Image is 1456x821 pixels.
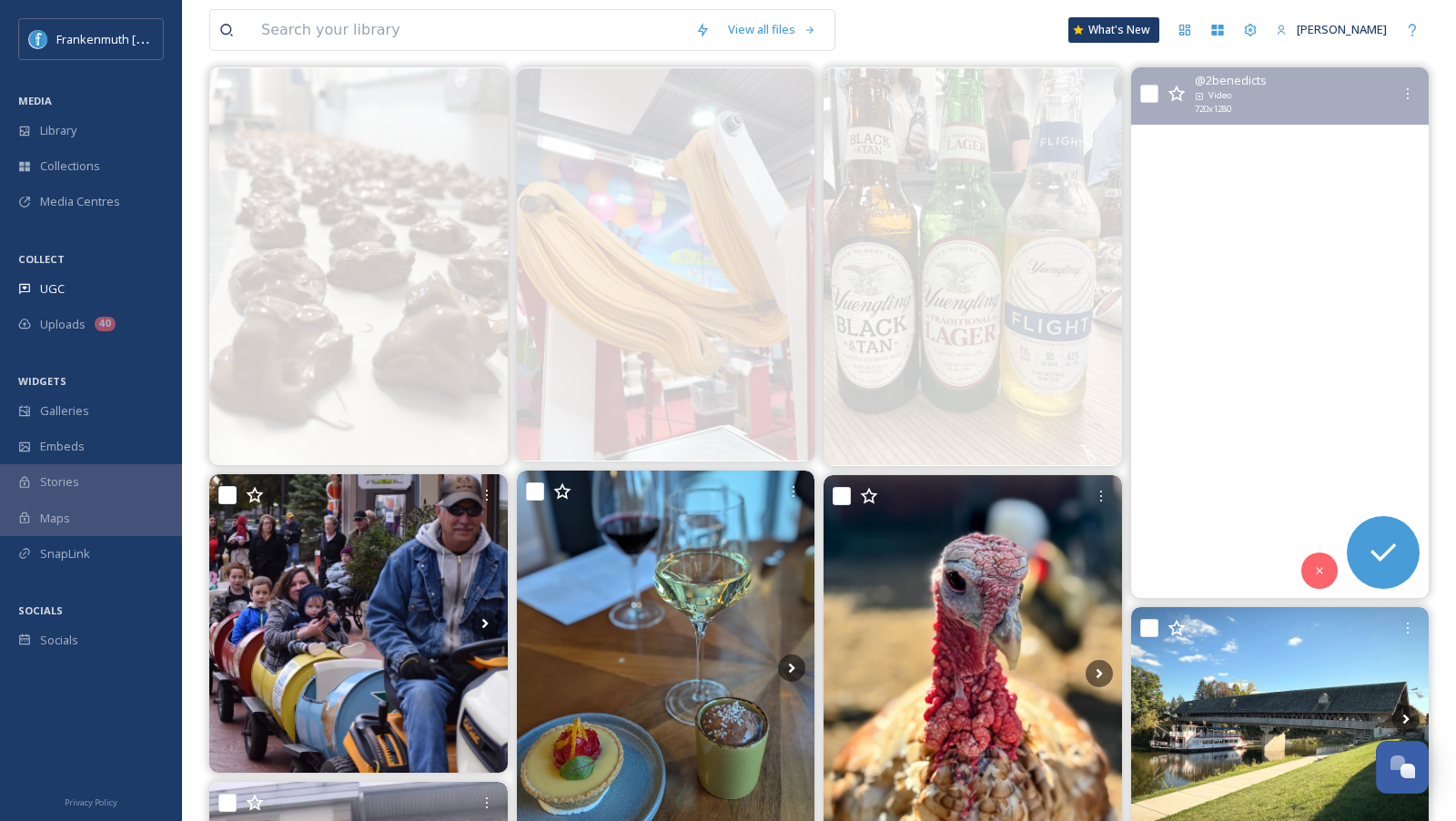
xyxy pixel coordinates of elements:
[65,790,117,812] a: Privacy Policy
[40,316,86,333] span: Uploads
[18,374,66,388] span: WIDGETS
[824,68,1122,466] img: 🍺 Big news, Michigan! Yuengling is finally here! We’re excited to announce that Slo’ Bones will h...
[40,545,90,563] span: SnapLink
[1267,12,1396,47] a: [PERSON_NAME]
[40,122,76,139] span: Library
[18,94,52,107] span: MEDIA
[1195,72,1267,89] span: @ 2benedicts
[40,473,79,491] span: Stories
[95,317,116,331] div: 40
[1195,103,1231,116] span: 720 x 1280
[40,402,89,420] span: Galleries
[209,68,508,465] img: Who wants a Rocky Road cluster?!? 😍🍫
[252,10,686,50] input: Search your library
[18,603,63,617] span: SOCIALS
[40,632,78,649] span: Socials
[40,193,120,210] span: Media Centres
[517,68,815,461] img: ORANGE you glad it’s October?!? 🧡🍬
[719,12,825,47] a: View all files
[1376,741,1429,794] button: Open Chat
[18,252,65,266] span: COLLECT
[1130,67,1429,598] video: Just exploring a little town you’ve never heard of… and WOW, Frankenmuth, you’ve got charm❤️ Know...
[1297,21,1387,37] span: [PERSON_NAME]
[1068,17,1159,43] a: What's New
[40,510,70,527] span: Maps
[29,30,47,48] img: Social%20Media%20PFP%202025.jpg
[40,157,100,175] span: Collections
[209,474,508,773] img: 🎃🍂 Celebrate fall in Frankenmuth at Scarecrow Fest! Enjoy FREE family-fun during the last two wee...
[40,438,85,455] span: Embeds
[40,280,65,298] span: UGC
[65,796,117,808] span: Privacy Policy
[1208,89,1231,102] span: Video
[56,30,194,47] span: Frankenmuth [US_STATE]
